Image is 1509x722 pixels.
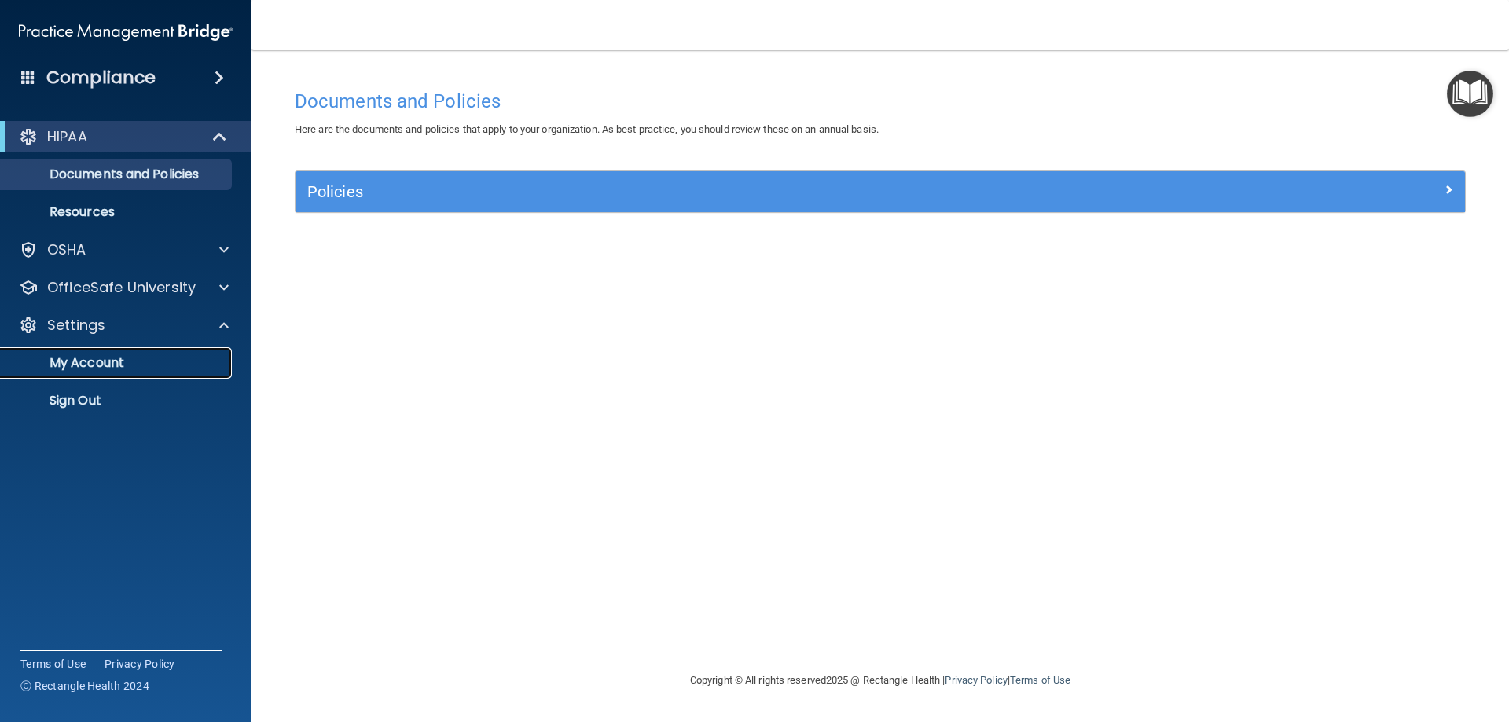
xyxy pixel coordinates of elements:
p: OSHA [47,240,86,259]
p: My Account [10,355,225,371]
h4: Documents and Policies [295,91,1466,112]
a: Settings [19,316,229,335]
img: PMB logo [19,16,233,48]
a: HIPAA [19,127,228,146]
button: Open Resource Center [1447,71,1493,117]
a: Privacy Policy [105,656,175,672]
p: Documents and Policies [10,167,225,182]
p: OfficeSafe University [47,278,196,297]
iframe: Drift Widget Chat Controller [1237,610,1490,673]
p: Resources [10,204,225,220]
a: Terms of Use [20,656,86,672]
p: Settings [47,316,105,335]
a: Policies [307,179,1453,204]
p: Sign Out [10,393,225,409]
a: OfficeSafe University [19,278,229,297]
h5: Policies [307,183,1161,200]
h4: Compliance [46,67,156,89]
span: Here are the documents and policies that apply to your organization. As best practice, you should... [295,123,879,135]
a: OSHA [19,240,229,259]
a: Privacy Policy [945,674,1007,686]
a: Terms of Use [1010,674,1070,686]
span: Ⓒ Rectangle Health 2024 [20,678,149,694]
p: HIPAA [47,127,87,146]
div: Copyright © All rights reserved 2025 @ Rectangle Health | | [593,655,1167,706]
